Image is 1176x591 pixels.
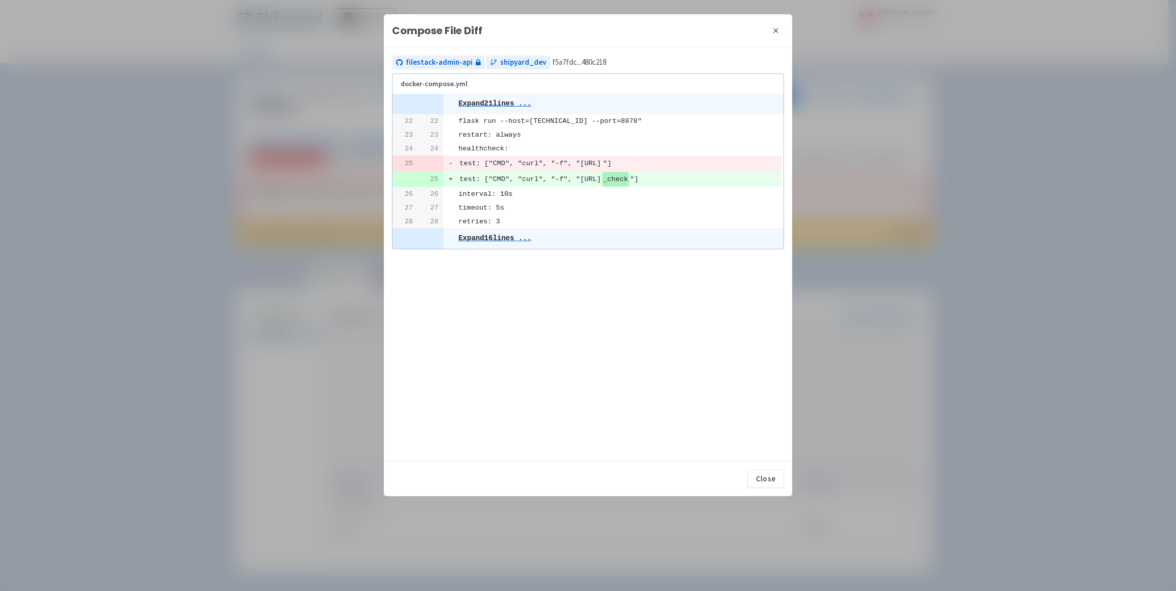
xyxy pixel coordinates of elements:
[423,173,438,186] pre: 25
[458,129,781,141] pre: restart: always
[629,172,639,187] span: "]
[458,99,531,108] pre: Expand 21 lines ...
[406,57,473,68] span: filestack-admin-api
[602,156,612,171] span: "]
[458,215,781,228] pre: retries: 3
[423,115,438,127] pre: 22
[602,172,629,187] span: _check
[423,129,438,141] pre: 23
[398,115,413,127] pre: 22
[392,25,482,37] div: Compose File Diff
[423,142,438,155] pre: 24
[458,172,602,187] span: test: ["CMD", "curl", "-f", "[URL]
[768,22,784,39] button: close
[398,129,413,141] pre: 23
[392,56,485,69] a: filestack-admin-api
[423,201,438,214] pre: 27
[458,188,781,200] pre: interval: 10s
[458,201,781,214] pre: timeout: 5s
[458,156,602,171] span: test: ["CMD", "curl", "-f", "[URL]
[393,74,783,94] h6: docker-compose.yml
[398,188,413,200] pre: 26
[500,57,546,68] span: shipyard_dev
[458,234,531,242] pre: Expand 16 lines ...
[392,56,784,69] div: f5a7fdc ... 480c218
[747,470,784,488] button: Close
[398,215,413,228] pre: 28
[398,142,413,155] pre: 24
[486,56,550,69] a: shipyard_dev
[423,215,438,228] pre: 28
[398,157,413,170] pre: 25
[449,173,453,186] pre: +
[458,142,781,155] pre: healthcheck:
[458,115,781,127] pre: flask run --host=[TECHNICAL_ID] --port=8878"
[449,157,453,170] pre: -
[423,188,438,200] pre: 26
[398,201,413,214] pre: 27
